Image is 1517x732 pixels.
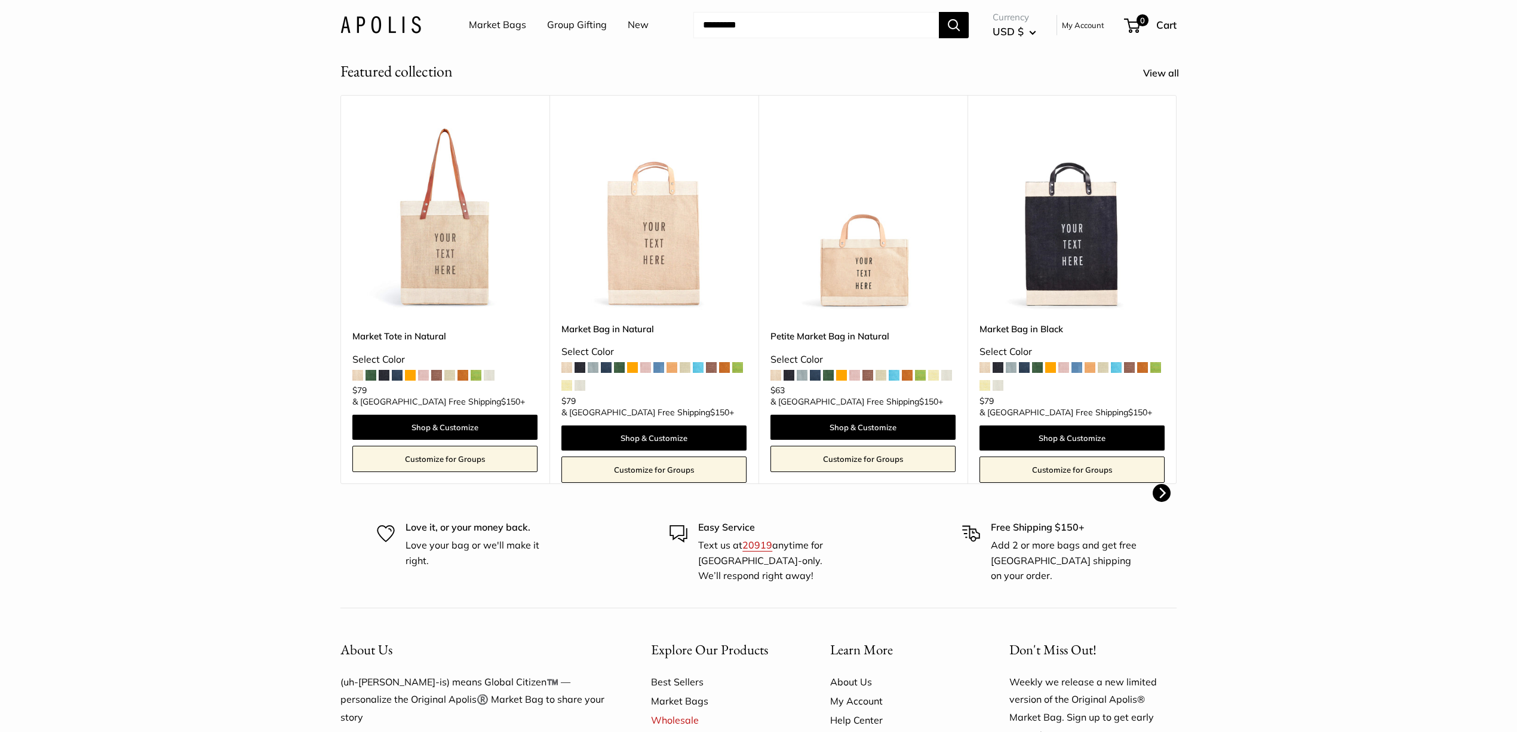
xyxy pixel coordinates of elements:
div: Select Color [770,351,956,369]
span: $79 [352,385,367,396]
a: Petite Market Bag in Naturaldescription_Effortless style that elevates every moment [770,125,956,310]
div: Select Color [561,343,747,361]
a: My Account [1062,18,1104,32]
span: 0 [1137,14,1149,26]
button: About Us [340,638,609,661]
span: $63 [770,385,785,396]
button: Next [1153,484,1171,502]
img: Market Bag in Natural [561,125,747,310]
a: description_Make it yours with custom printed text.description_The Original Market bag in its 4 n... [352,125,538,310]
p: Love your bag or we'll make it right. [406,538,555,568]
a: Shop & Customize [770,415,956,440]
span: Explore Our Products [651,641,768,659]
a: Market Bag in BlackMarket Bag in Black [979,125,1165,310]
button: Search [939,12,969,38]
span: $150 [710,407,729,418]
a: Market Bag in Natural [561,322,747,336]
span: About Us [340,641,392,659]
span: $150 [501,396,520,407]
a: Group Gifting [547,16,607,34]
span: & [GEOGRAPHIC_DATA] Free Shipping + [979,408,1152,416]
a: New [628,16,649,34]
img: description_Make it yours with custom printed text. [352,125,538,310]
a: Market Bags [651,691,788,710]
a: My Account [830,691,968,710]
span: Learn More [830,641,893,659]
img: Petite Market Bag in Natural [770,125,956,310]
a: Wholesale [651,710,788,730]
p: Easy Service [698,520,847,535]
a: Shop & Customize [352,415,538,440]
span: USD $ [993,25,1024,38]
span: & [GEOGRAPHIC_DATA] Free Shipping + [352,397,525,406]
p: Free Shipping $150+ [991,520,1140,535]
p: Love it, or your money back. [406,520,555,535]
button: USD $ [993,22,1036,41]
a: Market Bags [469,16,526,34]
img: Apolis [340,16,421,33]
a: Customize for Groups [352,446,538,472]
a: Market Tote in Natural [352,329,538,343]
span: Currency [993,9,1036,26]
span: $79 [561,396,576,406]
a: Customize for Groups [979,457,1165,483]
span: $79 [979,396,994,406]
a: Shop & Customize [561,425,747,451]
input: Search... [693,12,939,38]
a: 0 Cart [1125,16,1177,35]
span: & [GEOGRAPHIC_DATA] Free Shipping + [561,408,734,416]
a: Help Center [830,710,968,730]
a: Market Bag in NaturalMarket Bag in Natural [561,125,747,310]
button: Explore Our Products [651,638,788,661]
p: Text us at anytime for [GEOGRAPHIC_DATA]-only. We’ll respond right away! [698,538,847,584]
div: Select Color [352,351,538,369]
a: Customize for Groups [561,457,747,483]
span: $150 [1128,407,1147,418]
a: Market Bag in Black [979,322,1165,336]
a: About Us [830,672,968,691]
div: Select Color [979,343,1165,361]
img: Market Bag in Black [979,125,1165,310]
a: Petite Market Bag in Natural [770,329,956,343]
button: Learn More [830,638,968,661]
a: 20919 [742,539,772,551]
a: Best Sellers [651,672,788,691]
p: (uh-[PERSON_NAME]-is) means Global Citizen™️ — personalize the Original Apolis®️ Market Bag to sh... [340,673,609,727]
h2: Featured collection [340,60,453,83]
span: $150 [919,396,938,407]
span: Cart [1156,19,1177,31]
p: Don't Miss Out! [1009,638,1177,661]
a: View all [1143,65,1192,82]
p: Add 2 or more bags and get free [GEOGRAPHIC_DATA] shipping on your order. [991,538,1140,584]
span: & [GEOGRAPHIC_DATA] Free Shipping + [770,397,943,406]
a: Shop & Customize [979,425,1165,451]
a: Customize for Groups [770,446,956,472]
